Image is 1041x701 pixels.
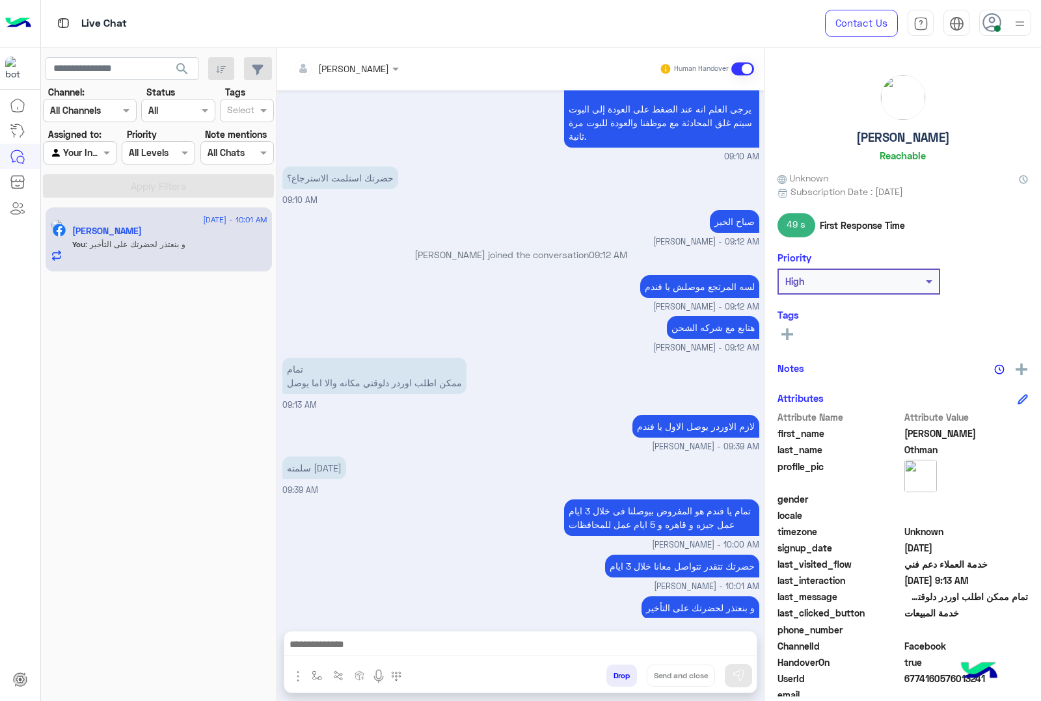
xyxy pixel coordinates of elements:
[564,499,759,536] p: 11/9/2025, 10:00 AM
[349,665,371,686] button: create order
[167,57,198,85] button: search
[282,358,466,394] p: 11/9/2025, 9:13 AM
[710,210,759,233] p: 11/9/2025, 9:12 AM
[72,239,85,249] span: You
[654,581,759,593] span: [PERSON_NAME] - 10:01 AM
[949,16,964,31] img: tab
[5,57,29,80] img: 713415422032625
[312,670,322,681] img: select flow
[282,248,759,261] p: [PERSON_NAME] joined the conversation
[904,492,1029,506] span: null
[146,85,175,99] label: Status
[777,213,815,237] span: 49 s
[203,214,267,226] span: [DATE] - 10:01 AM
[904,590,1029,603] span: تمام ممكن اطلب اوردر دلوقتي مكانه والا اما يوصل
[904,509,1029,522] span: null
[333,670,344,681] img: Trigger scenario
[174,61,190,77] span: search
[282,456,346,479] p: 11/9/2025, 9:39 AM
[1012,16,1028,32] img: profile
[904,655,1029,669] span: true
[777,460,902,490] span: profile_pic
[652,539,759,551] span: [PERSON_NAME] - 10:00 AM
[85,239,185,249] span: و بنعتذر لحضرتك على التأخير
[777,410,902,424] span: Attribute Name
[72,226,142,237] h5: Ahmed Othman
[674,64,729,74] small: Human Handover
[904,460,937,492] img: picture
[48,85,85,99] label: Channel:
[825,10,898,37] a: Contact Us
[48,127,101,141] label: Assigned to:
[724,151,759,163] span: 09:10 AM
[653,236,759,248] span: [PERSON_NAME] - 09:12 AM
[904,541,1029,555] span: 2024-08-21T09:11:28.718Z
[43,174,274,198] button: Apply Filters
[904,443,1029,456] span: Othman
[904,410,1029,424] span: Attribute Value
[306,665,328,686] button: select flow
[956,649,1002,694] img: hulul-logo.png
[642,596,759,619] p: 11/9/2025, 10:01 AM
[777,171,828,185] span: Unknown
[605,555,759,577] p: 11/9/2025, 10:01 AM
[282,485,318,495] span: 09:39 AM
[282,166,398,189] p: 11/9/2025, 9:10 AM
[777,574,902,587] span: last_interaction
[777,309,1028,321] h6: Tags
[653,301,759,313] span: [PERSON_NAME] - 09:12 AM
[589,249,627,260] span: 09:12 AM
[355,670,365,681] img: create order
[881,75,925,120] img: picture
[913,16,928,31] img: tab
[777,362,804,374] h6: Notes
[904,639,1029,653] span: 0
[904,606,1029,620] span: خدمة المبيعات
[667,316,759,339] p: 11/9/2025, 9:12 AM
[81,15,127,33] p: Live Chat
[282,400,317,410] span: 09:13 AM
[732,669,745,682] img: send message
[777,639,902,653] span: ChannelId
[904,525,1029,538] span: Unknown
[777,525,902,538] span: timezone
[777,492,902,506] span: gender
[652,441,759,453] span: [PERSON_NAME] - 09:39 AM
[777,509,902,522] span: locale
[777,606,902,620] span: last_clicked_button
[653,342,759,354] span: [PERSON_NAME] - 09:12 AM
[328,665,349,686] button: Trigger scenario
[391,671,401,681] img: make a call
[777,392,824,404] h6: Attributes
[777,252,811,263] h6: Priority
[856,130,950,145] h5: [PERSON_NAME]
[777,557,902,571] span: last_visited_flow
[777,623,902,637] span: phone_number
[904,427,1029,440] span: Ahmed
[908,10,934,37] a: tab
[904,557,1029,571] span: خدمة العملاء دعم فني
[777,427,902,440] span: first_name
[820,218,905,232] span: First Response Time
[371,668,386,684] img: send voice note
[777,443,902,456] span: last_name
[55,15,72,31] img: tab
[564,70,759,148] p: 11/9/2025, 9:10 AM
[904,672,1029,685] span: 6774160576013241
[880,150,926,161] h6: Reachable
[904,574,1029,587] span: 2025-09-11T06:13:11.042Z
[1016,364,1027,375] img: add
[127,127,157,141] label: Priority
[225,103,254,120] div: Select
[53,224,66,237] img: Facebook
[51,219,62,231] img: picture
[606,665,637,687] button: Drop
[777,590,902,603] span: last_message
[647,665,715,687] button: Send and close
[205,127,267,141] label: Note mentions
[777,655,902,669] span: HandoverOn
[777,541,902,555] span: signup_date
[640,275,759,298] p: 11/9/2025, 9:12 AM
[632,415,759,438] p: 11/9/2025, 9:39 AM
[904,623,1029,637] span: null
